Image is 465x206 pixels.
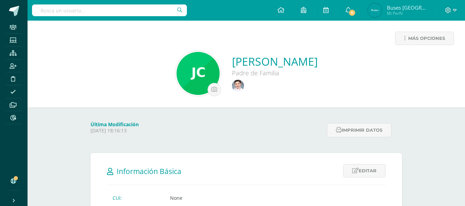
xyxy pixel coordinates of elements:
span: 11 [348,9,356,17]
h4: Última Modificación [91,121,323,128]
span: Mi Perfil [387,10,428,16]
a: [PERSON_NAME] [232,54,318,69]
img: c533ae5fba52e602226eb9595989a279.png [177,52,220,95]
img: fc6c33b0aa045aa3213aba2fdb094e39.png [368,3,382,17]
a: Editar [343,164,385,177]
span: Más opciones [408,32,445,45]
div: Padre de Familia [232,69,318,77]
span: Información Básica [117,166,181,176]
span: Buses [GEOGRAPHIC_DATA] [387,4,428,11]
a: Más opciones [395,32,454,45]
img: b0bc717a6e99fb3389e520b705074cd0.png [232,80,244,92]
td: None [165,192,385,204]
button: Imprimir datos [327,123,391,137]
p: [DATE] 18:16:13 [91,128,323,134]
td: CUI: [107,192,165,204]
input: Busca un usuario... [32,4,187,16]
